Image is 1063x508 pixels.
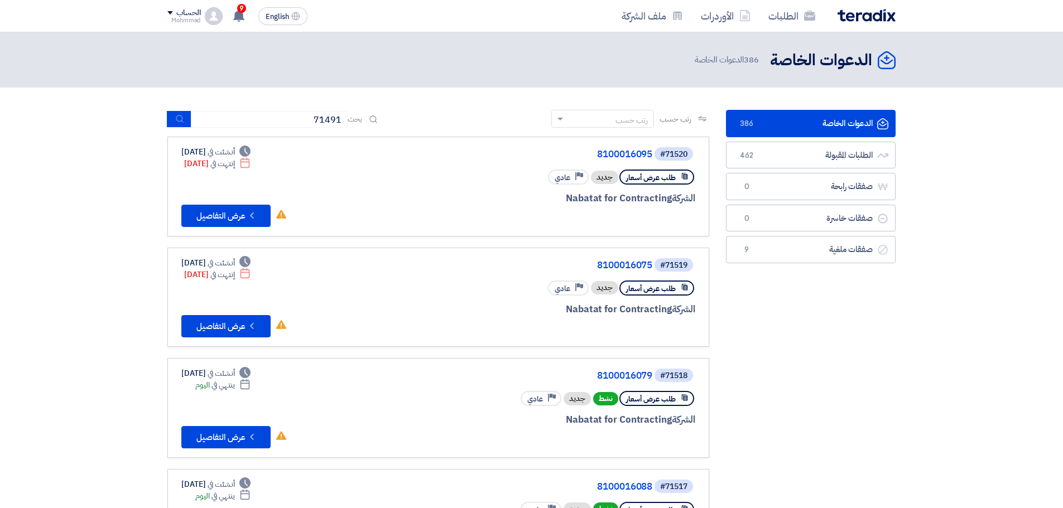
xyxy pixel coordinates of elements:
span: بحث [348,113,362,125]
div: Mohmmad [167,17,200,23]
h2: الدعوات الخاصة [770,50,872,71]
span: طلب عرض أسعار [626,394,676,404]
a: صفقات ملغية9 [726,236,896,263]
a: الطلبات [759,3,824,29]
span: عادي [527,394,543,404]
div: رتب حسب [615,114,648,126]
a: 8100016079 [429,371,652,381]
span: أنشئت في [208,367,234,379]
div: [DATE] [181,478,251,490]
div: [DATE] [181,146,251,158]
div: Nabatat for Contracting [427,191,695,206]
span: ينتهي في [211,490,234,502]
img: Teradix logo [838,9,896,22]
span: طلب عرض أسعار [626,172,676,183]
div: #71519 [660,262,687,269]
div: Nabatat for Contracting [427,302,695,317]
span: أنشئت في [208,257,234,269]
span: أنشئت في [208,146,234,158]
img: profile_test.png [205,7,223,25]
div: الحساب [176,8,200,18]
button: عرض التفاصيل [181,315,271,337]
span: الدعوات الخاصة [695,54,761,66]
span: 386 [744,54,759,66]
span: 0 [740,181,753,192]
a: 8100016088 [429,482,652,492]
span: 462 [740,150,753,161]
button: English [258,7,307,25]
a: 8100016075 [429,260,652,270]
a: الدعوات الخاصة386 [726,110,896,137]
div: [DATE] [184,158,251,170]
span: نشط [593,392,618,405]
a: الأوردرات [692,3,759,29]
span: عادي [555,172,570,183]
input: ابحث بعنوان أو رقم الطلب [191,111,348,128]
span: English [266,13,289,21]
div: [DATE] [181,257,251,269]
div: #71518 [660,372,687,380]
span: الشركة [672,191,696,205]
div: #71517 [660,483,687,491]
a: 8100016095 [429,149,652,159]
span: 386 [740,118,753,129]
div: [DATE] [181,367,251,379]
div: جديد [564,392,591,405]
span: 9 [740,244,753,255]
a: ملف الشركة [613,3,692,29]
span: أنشئت في [208,478,234,490]
span: رتب حسب [660,113,691,125]
span: 0 [740,213,753,224]
div: #71520 [660,151,687,158]
span: إنتهت في [210,158,234,170]
span: الشركة [672,302,696,316]
span: طلب عرض أسعار [626,283,676,294]
span: الشركة [672,413,696,427]
span: 9 [237,4,246,13]
span: ينتهي في [211,379,234,391]
div: جديد [591,171,618,184]
div: [DATE] [184,269,251,280]
span: إنتهت في [210,269,234,280]
div: جديد [591,281,618,294]
div: Nabatat for Contracting [427,413,695,427]
button: عرض التفاصيل [181,426,271,448]
a: صفقات رابحة0 [726,173,896,200]
div: اليوم [195,379,251,391]
span: عادي [555,283,570,294]
a: الطلبات المقبولة462 [726,142,896,169]
div: اليوم [195,490,251,502]
button: عرض التفاصيل [181,205,271,227]
a: صفقات خاسرة0 [726,205,896,232]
